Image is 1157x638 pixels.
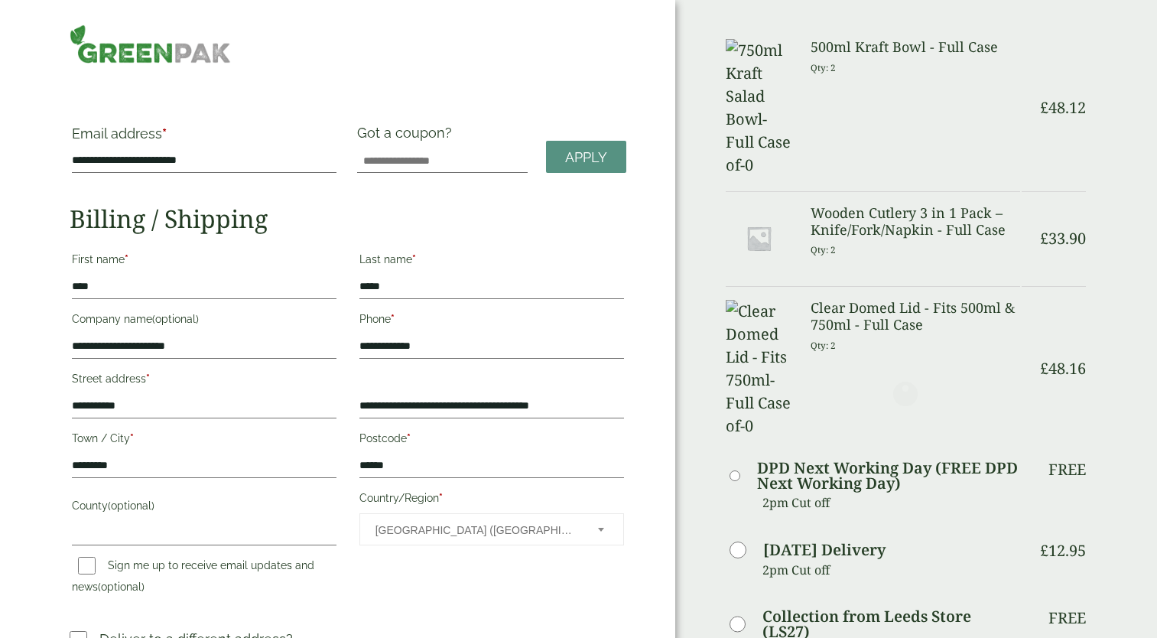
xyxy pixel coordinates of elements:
abbr: required [412,253,416,265]
img: GreenPak Supplies [70,24,231,63]
abbr: required [125,253,128,265]
span: Apply [565,149,607,166]
span: (optional) [108,500,154,512]
label: Street address [72,368,336,394]
label: Postcode [359,428,624,454]
label: Email address [72,127,336,148]
abbr: required [146,373,150,385]
label: Sign me up to receive email updates and news [72,559,314,597]
span: Country/Region [359,513,624,545]
abbr: required [407,432,411,444]
abbr: required [162,125,167,142]
span: (optional) [98,581,145,593]
abbr: required [130,432,134,444]
label: County [72,495,336,521]
input: Sign me up to receive email updates and news(optional) [78,557,96,575]
label: Town / City [72,428,336,454]
span: United Kingdom (UK) [375,514,577,546]
label: First name [72,249,336,275]
span: (optional) [152,313,199,325]
label: Phone [359,308,624,334]
label: Company name [72,308,336,334]
h2: Billing / Shipping [70,204,626,233]
label: Last name [359,249,624,275]
a: Apply [546,141,626,174]
abbr: required [391,313,395,325]
label: Country/Region [359,487,624,513]
abbr: required [439,492,443,504]
label: Got a coupon? [357,125,458,148]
